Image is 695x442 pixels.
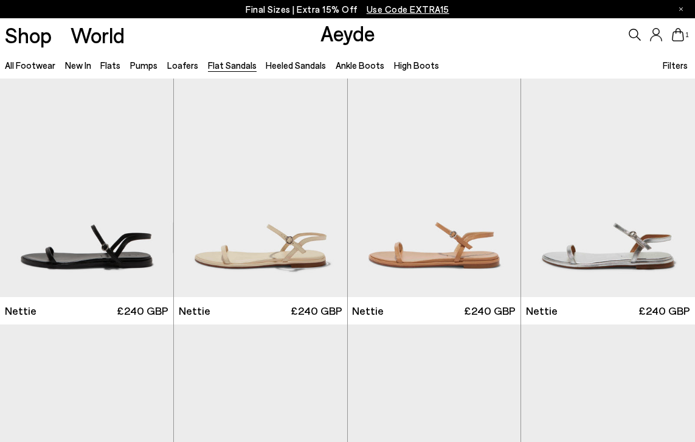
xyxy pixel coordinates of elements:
a: Shop [5,24,52,46]
a: Nettie £240 GBP [348,297,521,324]
img: Nettie Leather Sandals [521,79,695,296]
span: 1 [684,32,690,38]
a: Aeyde [320,20,375,46]
span: Navigate to /collections/ss25-final-sizes [367,4,449,15]
a: Loafers [167,60,198,71]
a: World [71,24,125,46]
a: Flats [100,60,120,71]
a: Pumps [130,60,157,71]
span: Filters [663,60,688,71]
span: £240 GBP [464,303,516,318]
span: £240 GBP [291,303,342,318]
span: Nettie [179,303,210,318]
a: All Footwear [5,60,55,71]
a: Nettie £240 GBP [521,297,695,324]
img: Nettie Leather Sandals [348,79,521,296]
span: £240 GBP [117,303,168,318]
a: Nettie £240 GBP [174,297,347,324]
a: Heeled Sandals [266,60,326,71]
a: Ankle Boots [336,60,384,71]
a: High Boots [394,60,439,71]
span: Nettie [526,303,558,318]
a: Flat Sandals [208,60,257,71]
img: Nettie Leather Sandals [174,79,347,296]
p: Final Sizes | Extra 15% Off [246,2,449,17]
span: Nettie [5,303,36,318]
span: £240 GBP [638,303,690,318]
a: New In [65,60,91,71]
a: 1 [672,28,684,41]
span: Nettie [352,303,384,318]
